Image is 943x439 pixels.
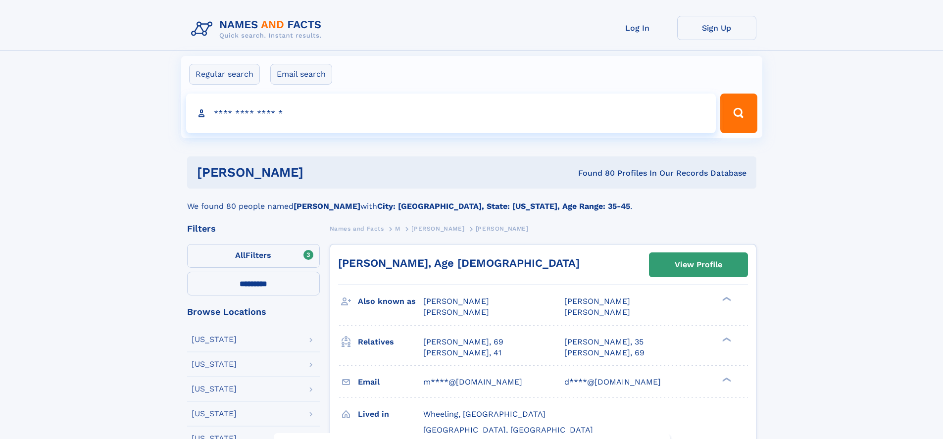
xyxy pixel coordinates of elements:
[187,189,756,212] div: We found 80 people named with .
[187,16,330,43] img: Logo Names and Facts
[189,64,260,85] label: Regular search
[564,307,630,317] span: [PERSON_NAME]
[395,225,400,232] span: M
[720,94,757,133] button: Search Button
[294,201,360,211] b: [PERSON_NAME]
[423,296,489,306] span: [PERSON_NAME]
[411,222,464,235] a: [PERSON_NAME]
[192,385,237,393] div: [US_STATE]
[338,257,580,269] a: [PERSON_NAME], Age [DEMOGRAPHIC_DATA]
[192,360,237,368] div: [US_STATE]
[441,168,746,179] div: Found 80 Profiles In Our Records Database
[235,250,246,260] span: All
[720,336,732,342] div: ❯
[598,16,677,40] a: Log In
[186,94,716,133] input: search input
[423,307,489,317] span: [PERSON_NAME]
[423,337,503,347] a: [PERSON_NAME], 69
[358,293,423,310] h3: Also known as
[649,253,747,277] a: View Profile
[358,334,423,350] h3: Relatives
[411,225,464,232] span: [PERSON_NAME]
[192,336,237,343] div: [US_STATE]
[564,337,644,347] a: [PERSON_NAME], 35
[358,406,423,423] h3: Lived in
[720,296,732,302] div: ❯
[423,409,546,419] span: Wheeling, [GEOGRAPHIC_DATA]
[677,16,756,40] a: Sign Up
[358,374,423,390] h3: Email
[187,307,320,316] div: Browse Locations
[187,224,320,233] div: Filters
[564,347,645,358] a: [PERSON_NAME], 69
[395,222,400,235] a: M
[476,225,529,232] span: [PERSON_NAME]
[192,410,237,418] div: [US_STATE]
[675,253,722,276] div: View Profile
[423,347,501,358] a: [PERSON_NAME], 41
[187,244,320,268] label: Filters
[423,425,593,435] span: [GEOGRAPHIC_DATA], [GEOGRAPHIC_DATA]
[564,296,630,306] span: [PERSON_NAME]
[270,64,332,85] label: Email search
[197,166,441,179] h1: [PERSON_NAME]
[377,201,630,211] b: City: [GEOGRAPHIC_DATA], State: [US_STATE], Age Range: 35-45
[720,376,732,383] div: ❯
[330,222,384,235] a: Names and Facts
